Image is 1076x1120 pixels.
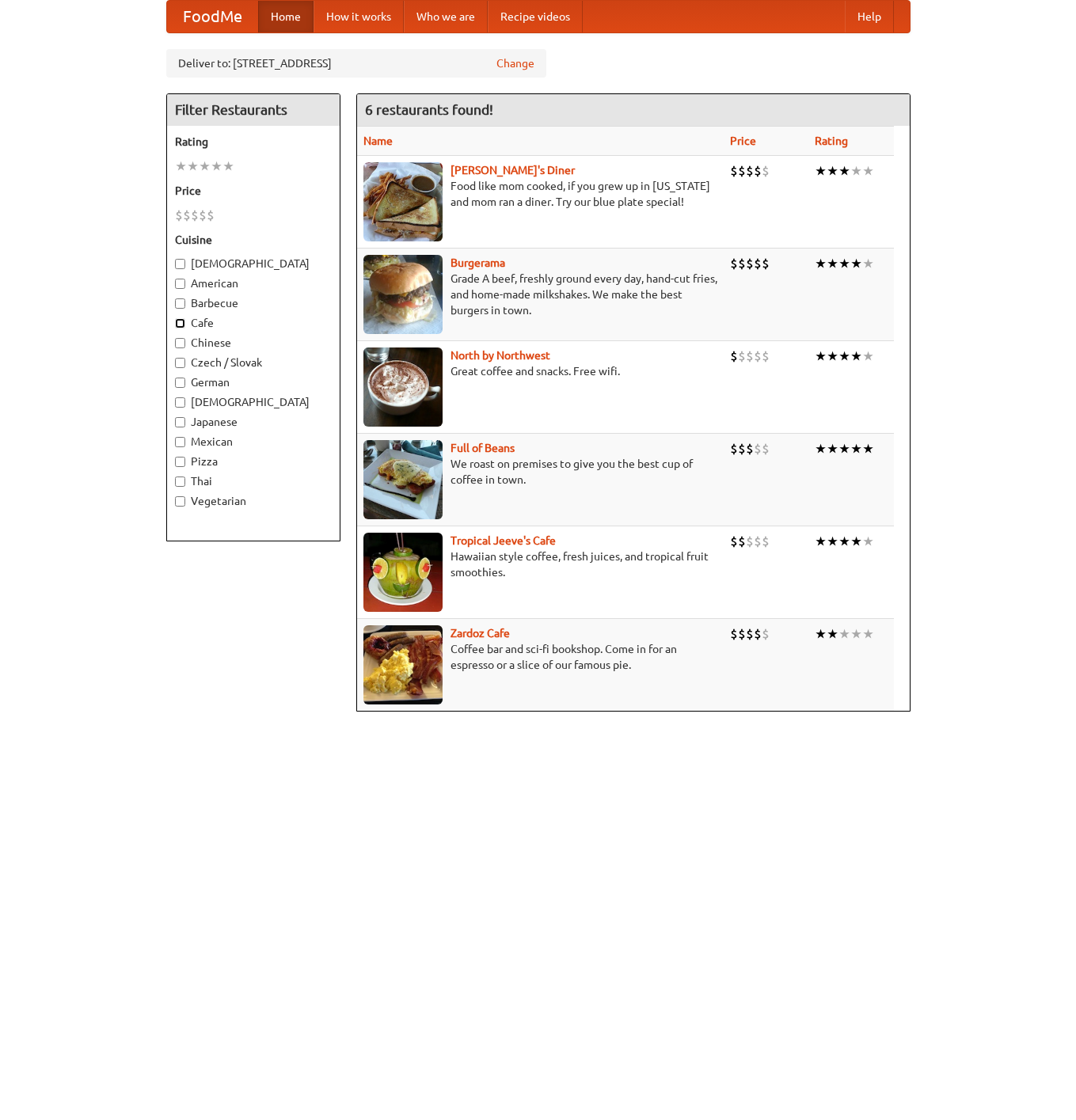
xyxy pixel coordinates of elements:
[762,440,770,457] li: $
[451,627,510,640] a: Zardoz Cafe
[738,625,746,643] li: $
[862,440,874,457] li: ★
[175,473,332,489] label: Thai
[762,162,770,180] li: $
[754,347,762,365] li: $
[738,162,746,180] li: $
[730,162,738,180] li: $
[838,347,850,365] li: ★
[363,162,443,241] img: sallys.jpg
[175,476,185,487] input: Thai
[175,394,332,410] label: [DEMOGRAPHIC_DATA]
[451,164,575,177] a: [PERSON_NAME]'s Diner
[222,158,234,175] li: ★
[827,440,838,457] li: ★
[175,158,187,175] li: ★
[451,349,550,362] a: North by Northwest
[175,315,332,331] label: Cafe
[175,298,185,309] input: Barbecue
[838,625,850,643] li: ★
[762,255,770,272] li: $
[363,363,717,379] p: Great coffee and snacks. Free wifi.
[175,183,332,199] h5: Price
[211,158,222,175] li: ★
[363,549,717,580] p: Hawaiian style coffee, fresh juices, and tropical fruit smoothies.
[175,417,185,427] input: Japanese
[850,255,862,272] li: ★
[175,378,185,388] input: German
[363,347,443,427] img: north.jpg
[175,414,332,430] label: Japanese
[166,49,546,78] div: Deliver to: [STREET_ADDRESS]
[746,162,754,180] li: $
[746,347,754,365] li: $
[845,1,894,32] a: Help
[363,641,717,673] p: Coffee bar and sci-fi bookshop. Come in for an espresso or a slice of our famous pie.
[207,207,215,224] li: $
[175,493,332,509] label: Vegetarian
[363,440,443,519] img: beans.jpg
[815,440,827,457] li: ★
[850,347,862,365] li: ★
[187,158,199,175] li: ★
[363,456,717,488] p: We roast on premises to give you the best cup of coffee in town.
[850,533,862,550] li: ★
[167,1,258,32] a: FoodMe
[827,255,838,272] li: ★
[730,533,738,550] li: $
[451,256,505,269] a: Burgerama
[738,347,746,365] li: $
[838,162,850,180] li: ★
[815,533,827,550] li: ★
[451,442,515,454] b: Full of Beans
[175,295,332,311] label: Barbecue
[258,1,314,32] a: Home
[363,135,393,147] a: Name
[815,255,827,272] li: ★
[815,625,827,643] li: ★
[175,256,332,271] label: [DEMOGRAPHIC_DATA]
[167,94,340,126] h4: Filter Restaurants
[815,347,827,365] li: ★
[754,255,762,272] li: $
[762,533,770,550] li: $
[183,207,191,224] li: $
[746,625,754,643] li: $
[754,162,762,180] li: $
[175,437,185,447] input: Mexican
[365,102,493,117] ng-pluralize: 6 restaurants found!
[827,533,838,550] li: ★
[175,338,185,348] input: Chinese
[175,335,332,351] label: Chinese
[838,440,850,457] li: ★
[730,347,738,365] li: $
[746,440,754,457] li: $
[762,625,770,643] li: $
[175,496,185,507] input: Vegetarian
[199,158,211,175] li: ★
[746,255,754,272] li: $
[496,55,534,71] a: Change
[730,135,756,147] a: Price
[862,255,874,272] li: ★
[175,232,332,248] h5: Cuisine
[175,275,332,291] label: American
[815,162,827,180] li: ★
[363,625,443,704] img: zardoz.jpg
[363,255,443,334] img: burgerama.jpg
[738,440,746,457] li: $
[730,255,738,272] li: $
[175,457,185,467] input: Pizza
[175,318,185,328] input: Cafe
[754,625,762,643] li: $
[199,207,207,224] li: $
[488,1,583,32] a: Recipe videos
[850,625,862,643] li: ★
[730,440,738,457] li: $
[827,347,838,365] li: ★
[827,625,838,643] li: ★
[850,440,862,457] li: ★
